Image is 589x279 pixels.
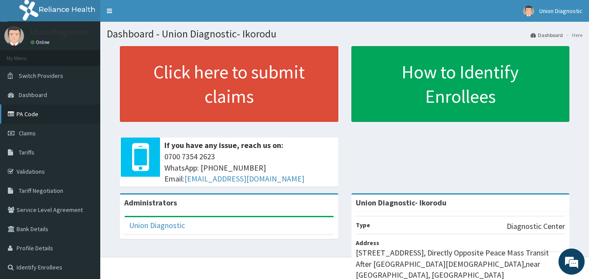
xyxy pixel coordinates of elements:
img: d_794563401_company_1708531726252_794563401 [16,44,35,65]
span: 0700 7354 2623 WhatsApp: [PHONE_NUMBER] Email: [164,151,334,185]
span: We're online! [51,84,120,172]
b: Type [356,221,370,229]
div: Minimize live chat window [143,4,164,25]
h1: Dashboard - Union Diagnostic- Ikorodu [107,28,582,40]
textarea: Type your message and hit 'Enter' [4,186,166,217]
span: Tariffs [19,148,34,156]
a: [EMAIL_ADDRESS][DOMAIN_NAME] [184,174,304,184]
span: Union Diagnostic [539,7,582,15]
a: Union Diagnostic [129,220,185,230]
a: Click here to submit claims [120,46,338,122]
li: Here [564,31,582,39]
a: How to Identify Enrollees [351,46,570,122]
b: Address [356,239,379,247]
span: Claims [19,129,36,137]
p: Diagnostic Center [507,221,565,232]
span: Dashboard [19,91,47,99]
a: Dashboard [531,31,563,39]
span: Switch Providers [19,72,63,80]
a: Online [31,39,51,45]
strong: Union Diagnostic- Ikorodu [356,198,446,208]
img: User Image [4,26,24,46]
b: If you have any issue, reach us on: [164,140,283,150]
p: Union Diagnostic [31,28,88,36]
div: Chat with us now [45,49,146,60]
img: User Image [523,6,534,17]
b: Administrators [124,198,177,208]
span: Tariff Negotiation [19,187,63,195]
